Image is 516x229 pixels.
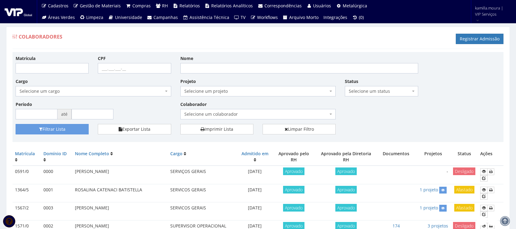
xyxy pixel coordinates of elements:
td: ROSALINA CATENACI BATISTELLA [72,184,168,202]
span: Limpeza [86,14,103,20]
span: Selecione um cargo [16,86,171,96]
span: Aprovado [283,186,304,193]
span: até [57,109,72,119]
a: 1 projeto [420,187,438,193]
span: Compras [132,3,151,9]
a: Matrícula [15,151,35,156]
img: logo [5,7,32,16]
a: Assistência Técnica [180,12,232,23]
label: CPF [98,55,106,62]
td: 0001 [41,184,72,202]
a: 3 projetos [428,223,448,229]
span: Assistência Técnica [190,14,229,20]
a: Registrar Admissão [456,34,503,44]
span: Aprovado [283,167,304,175]
td: [DATE] [237,166,272,184]
span: Usuários [313,3,331,9]
span: Selecione um colaborador [184,111,328,117]
span: Workflows [257,14,278,20]
td: 0591/0 [13,166,41,184]
th: Ações [478,148,503,166]
a: Imprimir Lista [180,124,253,134]
span: Cadastros [48,3,68,9]
span: Selecione um status [349,88,410,94]
span: Selecione um projeto [180,86,336,96]
a: Limpeza [77,12,106,23]
td: SERVICOS GERAIS [168,184,237,202]
span: Selecione um colaborador [180,109,336,119]
td: SERVICOS GERAIS [168,202,237,220]
td: [PERSON_NAME] [72,166,168,184]
span: Selecione um projeto [184,88,328,94]
span: Relatórios Analíticos [211,3,253,9]
a: 1 projeto [420,205,438,211]
span: Áreas Verdes [48,14,75,20]
td: 1364/5 [13,184,41,202]
a: Workflows [248,12,280,23]
a: Cargo [170,151,182,156]
a: Admitido em [241,151,268,156]
td: 0003 [41,202,72,220]
span: Correspondências [264,3,302,9]
span: Metalúrgica [343,3,367,9]
label: Período [16,101,32,107]
th: Status [451,148,478,166]
span: (0) [359,14,364,20]
span: Campanhas [153,14,178,20]
span: Aprovado [283,204,304,212]
label: Nome [180,55,193,62]
th: Aprovado pela Diretoria RH [315,148,377,166]
span: Universidade [115,14,142,20]
th: Aprovado pelo RH [272,148,315,166]
span: Gestão de Materiais [80,3,121,9]
a: Arquivo Morto [280,12,321,23]
td: 0000 [41,166,72,184]
th: Documentos [377,148,416,166]
td: [DATE] [237,184,272,202]
input: ___.___.___-__ [98,63,171,73]
a: Domínio ID [43,151,67,156]
span: Colaboradores [19,33,62,40]
td: 1567/2 [13,202,41,220]
span: Selecione um cargo [20,88,164,94]
a: TV [232,12,248,23]
td: [DATE] [237,202,272,220]
a: Limpar Filtro [263,124,336,134]
span: RH [162,3,168,9]
a: Áreas Verdes [39,12,77,23]
span: TV [241,14,245,20]
span: kamilla.moura | VIP Serviços [475,5,508,17]
span: Selecione um status [345,86,418,96]
span: Desligado [453,167,475,175]
label: Cargo [16,78,28,84]
label: Projeto [180,78,196,84]
label: Status [345,78,358,84]
td: - [415,166,451,184]
button: Filtrar Lista [16,124,89,134]
td: [PERSON_NAME] [72,202,168,220]
span: Afastado [454,204,474,212]
span: Aprovado [335,167,357,175]
button: Exportar Lista [98,124,171,134]
a: Campanhas [145,12,181,23]
span: Arquivo Morto [289,14,319,20]
a: (0) [350,12,366,23]
span: Afastado [454,186,474,193]
span: Aprovado [335,186,357,193]
a: Nome Completo [75,151,109,156]
a: Universidade [106,12,145,23]
span: Aprovado [335,204,357,212]
span: Integrações [323,14,347,20]
span: Relatórios [179,3,200,9]
th: Projetos [415,148,451,166]
label: Colaborador [180,101,207,107]
td: SERVIÇOS GERAIS [168,166,237,184]
a: Integrações [321,12,350,23]
label: Matrícula [16,55,35,62]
